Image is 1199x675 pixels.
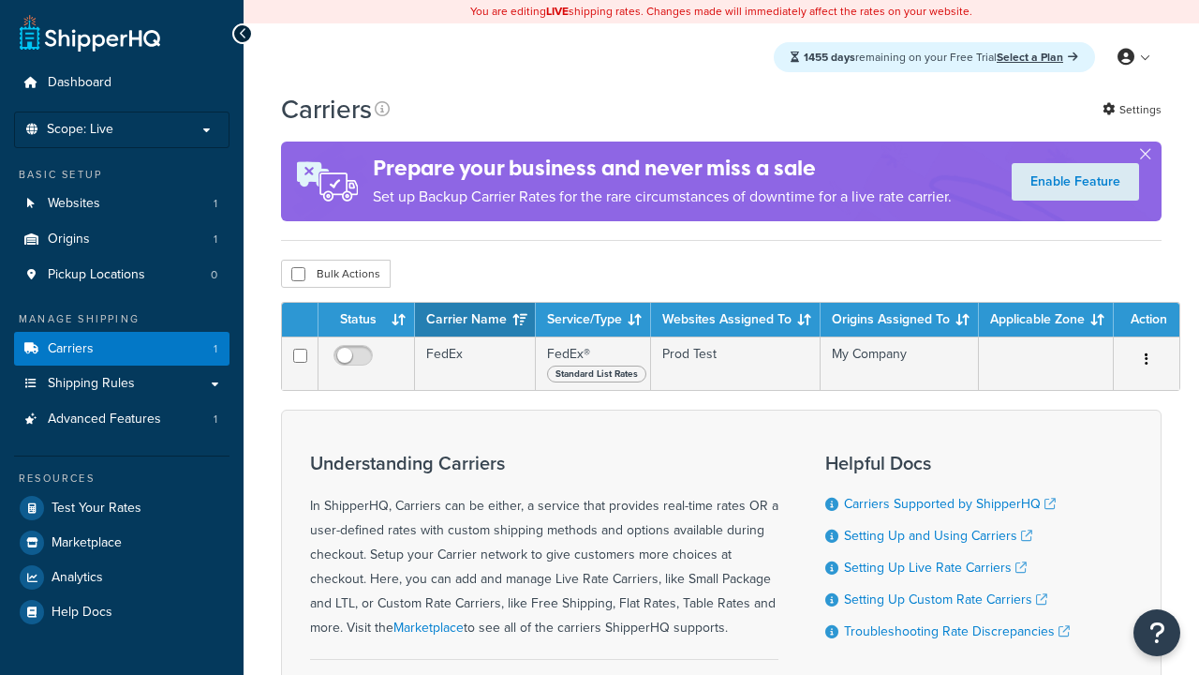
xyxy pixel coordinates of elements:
[52,535,122,551] span: Marketplace
[48,341,94,357] span: Carriers
[651,337,821,390] td: Prod Test
[844,590,1047,609] a: Setting Up Custom Rate Carriers
[14,402,229,437] li: Advanced Features
[825,453,1070,473] h3: Helpful Docs
[1133,609,1180,656] button: Open Resource Center
[14,258,229,292] a: Pickup Locations 0
[52,501,141,517] span: Test Your Rates
[214,341,217,357] span: 1
[14,561,229,594] a: Analytics
[14,187,229,221] a: Websites 1
[774,42,1095,72] div: remaining on your Free Trial
[14,367,229,401] a: Shipping Rules
[14,222,229,257] a: Origins 1
[373,153,952,184] h4: Prepare your business and never miss a sale
[281,91,372,127] h1: Carriers
[214,232,217,247] span: 1
[310,453,778,640] div: In ShipperHQ, Carriers can be either, a service that provides real-time rates OR a user-defined r...
[997,49,1078,66] a: Select a Plan
[214,196,217,212] span: 1
[48,267,145,283] span: Pickup Locations
[14,167,229,183] div: Basic Setup
[48,196,100,212] span: Websites
[48,232,90,247] span: Origins
[318,303,415,337] th: Status: activate to sort column ascending
[979,303,1114,337] th: Applicable Zone: activate to sort column ascending
[14,311,229,327] div: Manage Shipping
[804,49,855,66] strong: 1455 days
[415,337,536,390] td: FedEx
[821,303,979,337] th: Origins Assigned To: activate to sort column ascending
[14,187,229,221] li: Websites
[546,3,569,20] b: LIVE
[844,494,1056,514] a: Carriers Supported by ShipperHQ
[52,605,112,621] span: Help Docs
[14,526,229,560] a: Marketplace
[14,471,229,487] div: Resources
[373,184,952,210] p: Set up Backup Carrier Rates for the rare circumstances of downtime for a live rate carrier.
[14,258,229,292] li: Pickup Locations
[1103,97,1162,123] a: Settings
[48,376,135,392] span: Shipping Rules
[536,303,651,337] th: Service/Type: activate to sort column ascending
[844,558,1027,577] a: Setting Up Live Rate Carriers
[47,122,113,138] span: Scope: Live
[20,14,160,52] a: ShipperHQ Home
[415,303,536,337] th: Carrier Name: activate to sort column ascending
[281,260,391,288] button: Bulk Actions
[14,332,229,367] li: Carriers
[14,491,229,525] a: Test Your Rates
[14,66,229,100] a: Dashboard
[393,618,464,637] a: Marketplace
[48,412,161,427] span: Advanced Features
[52,570,103,586] span: Analytics
[1012,163,1139,201] a: Enable Feature
[214,412,217,427] span: 1
[651,303,821,337] th: Websites Assigned To: activate to sort column ascending
[844,622,1070,641] a: Troubleshooting Rate Discrepancies
[1114,303,1179,337] th: Action
[211,267,217,283] span: 0
[310,453,778,473] h3: Understanding Carriers
[14,402,229,437] a: Advanced Features 1
[536,337,651,390] td: FedEx®
[14,222,229,257] li: Origins
[281,142,373,221] img: ad-rules-rateshop-fe6ec290ccb7230408bd80ed9643f0289d75e0ffd9eb532fc0e269fcd187b520.png
[821,337,979,390] td: My Company
[14,595,229,629] a: Help Docs
[547,366,646,382] span: Standard List Rates
[14,332,229,367] a: Carriers 1
[844,526,1032,546] a: Setting Up and Using Carriers
[48,75,111,91] span: Dashboard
